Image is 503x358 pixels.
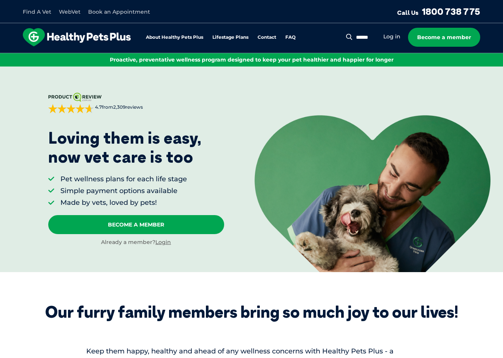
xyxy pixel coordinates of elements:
[146,35,203,40] a: About Healthy Pets Plus
[255,115,491,272] img: <p>Loving them is easy, <br /> now vet care is too</p>
[88,8,150,15] a: Book an Appointment
[23,8,51,15] a: Find A Vet
[60,198,187,208] li: Made by vets, loved by pets!
[45,303,458,322] div: Our furry family members bring so much joy to our lives!
[110,56,394,63] span: Proactive, preventative wellness program designed to keep your pet healthier and happier for longer
[48,93,224,113] a: 4.7from2,309reviews
[113,104,143,110] span: 2,309 reviews
[285,35,296,40] a: FAQ
[383,33,400,40] a: Log in
[397,9,419,16] span: Call Us
[212,35,248,40] a: Lifestage Plans
[155,239,171,246] a: Login
[258,35,276,40] a: Contact
[48,104,94,113] div: 4.7 out of 5 stars
[60,186,187,196] li: Simple payment options available
[23,28,131,46] img: hpp-logo
[94,104,143,111] span: from
[48,215,224,234] a: Become A Member
[397,6,480,17] a: Call Us1800 738 775
[59,8,81,15] a: WebVet
[95,104,102,110] strong: 4.7
[345,33,354,41] button: Search
[408,28,480,47] a: Become a member
[48,128,202,167] p: Loving them is easy, now vet care is too
[60,174,187,184] li: Pet wellness plans for each life stage
[48,239,224,246] div: Already a member?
